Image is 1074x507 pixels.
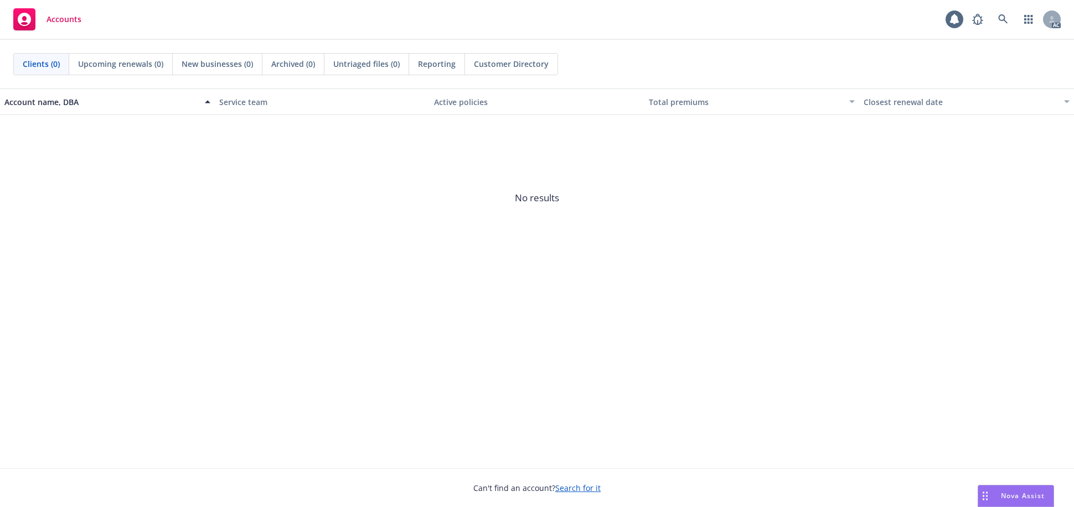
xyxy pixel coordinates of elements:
span: Customer Directory [474,58,549,70]
div: Active policies [434,96,640,108]
a: Accounts [9,4,86,35]
span: New businesses (0) [182,58,253,70]
span: Upcoming renewals (0) [78,58,163,70]
button: Active policies [430,88,644,115]
span: Archived (0) [271,58,315,70]
span: Untriaged files (0) [333,58,400,70]
a: Search [992,8,1014,30]
button: Closest renewal date [859,88,1074,115]
span: Accounts [47,15,81,24]
a: Report a Bug [967,8,989,30]
div: Total premiums [649,96,843,108]
span: Nova Assist [1001,491,1045,500]
button: Nova Assist [978,485,1054,507]
span: Clients (0) [23,58,60,70]
span: Can't find an account? [473,482,601,494]
button: Total premiums [644,88,859,115]
a: Switch app [1018,8,1040,30]
div: Closest renewal date [864,96,1057,108]
span: Reporting [418,58,456,70]
button: Service team [215,88,430,115]
div: Account name, DBA [4,96,198,108]
a: Search for it [555,483,601,493]
div: Service team [219,96,425,108]
div: Drag to move [978,485,992,506]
